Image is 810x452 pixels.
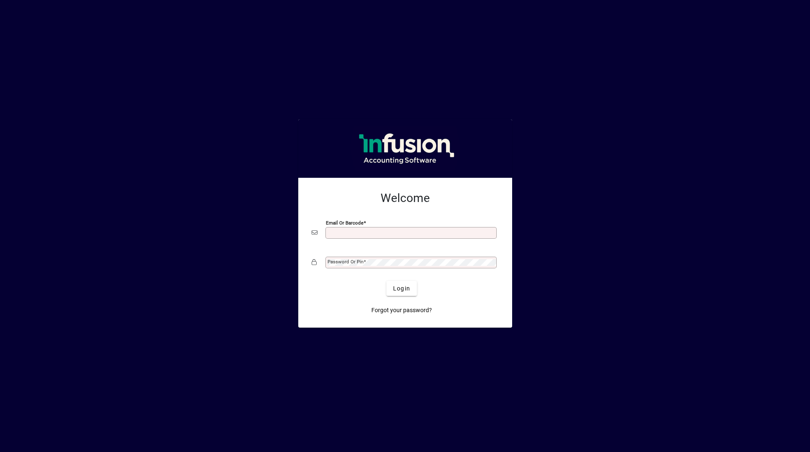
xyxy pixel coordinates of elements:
h2: Welcome [312,191,499,205]
span: Login [393,284,410,293]
button: Login [386,281,417,296]
mat-label: Password or Pin [328,259,363,265]
span: Forgot your password? [371,306,432,315]
mat-label: Email or Barcode [326,220,363,226]
a: Forgot your password? [368,303,435,318]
